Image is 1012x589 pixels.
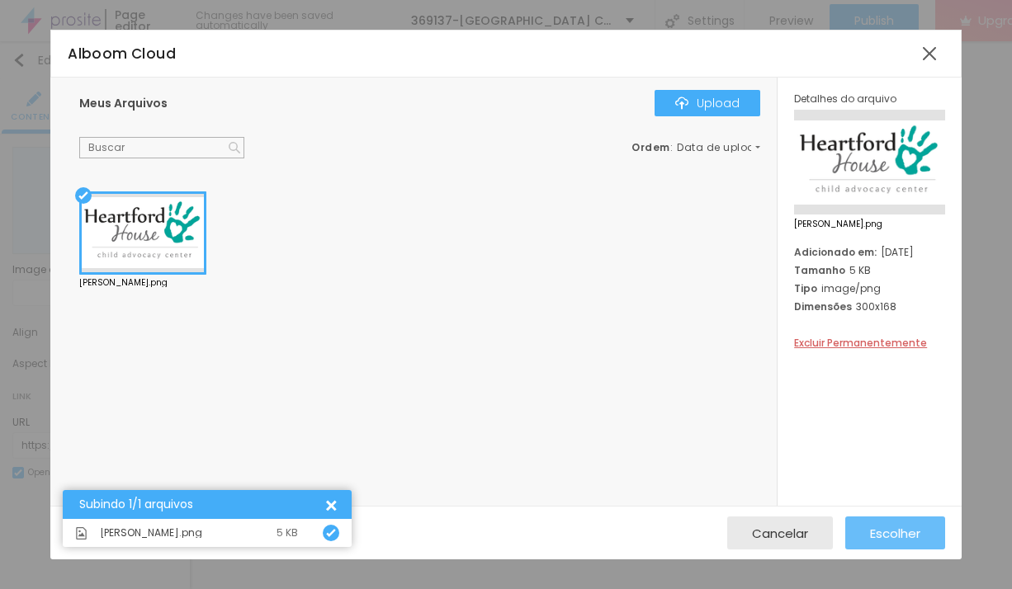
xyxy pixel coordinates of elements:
[675,97,688,110] img: Icone
[75,527,87,540] img: Icone
[870,526,920,540] span: Escolher
[655,90,760,116] button: IconeUpload
[100,528,202,538] span: [PERSON_NAME].png
[794,263,845,277] span: Tamanho
[794,245,944,259] div: [DATE]
[68,44,176,64] span: Alboom Cloud
[326,528,336,538] img: Icone
[794,281,817,295] span: Tipo
[794,220,944,229] span: [PERSON_NAME].png
[794,281,944,295] div: image/png
[675,97,740,110] div: Upload
[79,95,168,111] span: Meus Arquivos
[794,299,852,313] span: Dimensões
[631,140,670,154] span: Ordem
[794,245,877,259] span: Adicionado em:
[727,516,833,549] button: Cancelar
[794,299,944,313] div: 300x168
[794,263,944,277] div: 5 KB
[677,143,763,153] span: Data de upload
[79,498,323,511] div: Subindo 1/1 arquivos
[794,336,927,350] span: Excluir Permanentemente
[79,137,244,158] input: Buscar
[794,92,896,106] span: Detalhes do arquivo
[277,528,298,538] div: 5 KB
[631,143,760,153] div: :
[752,526,808,540] span: Cancelar
[845,516,945,549] button: Escolher
[79,279,206,287] div: [PERSON_NAME].png
[229,142,240,153] img: Icone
